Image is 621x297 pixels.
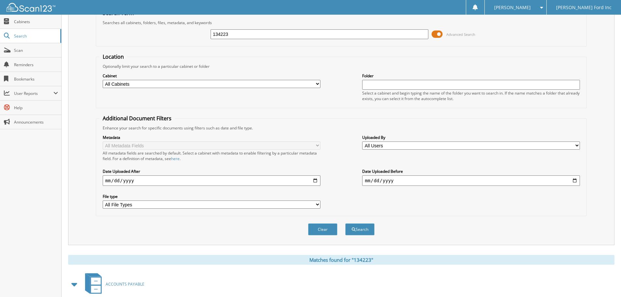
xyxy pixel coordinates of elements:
[345,223,375,235] button: Search
[103,169,320,174] label: Date Uploaded After
[14,105,58,111] span: Help
[171,156,180,161] a: here
[588,266,621,297] iframe: Chat Widget
[14,19,58,24] span: Cabinets
[7,3,55,12] img: scan123-logo-white.svg
[99,115,175,122] legend: Additional Document Filters
[99,125,583,131] div: Enhance your search for specific documents using filters such as date and file type.
[14,33,57,39] span: Search
[99,53,127,60] legend: Location
[99,20,583,25] div: Searches all cabinets, folders, files, metadata, and keywords
[556,6,612,9] span: [PERSON_NAME] Ford Inc
[362,169,580,174] label: Date Uploaded Before
[103,175,320,186] input: start
[81,271,144,297] a: ACCOUNTS PAYABLE
[103,150,320,161] div: All metadata fields are searched by default. Select a cabinet with metadata to enable filtering b...
[362,90,580,101] div: Select a cabinet and begin typing the name of the folder you want to search in. If the name match...
[14,119,58,125] span: Announcements
[494,6,531,9] span: [PERSON_NAME]
[106,281,144,287] span: ACCOUNTS PAYABLE
[14,76,58,82] span: Bookmarks
[308,223,337,235] button: Clear
[103,194,320,199] label: File type
[99,64,583,69] div: Optionally limit your search to a particular cabinet or folder
[362,175,580,186] input: end
[14,91,53,96] span: User Reports
[103,73,320,79] label: Cabinet
[103,135,320,140] label: Metadata
[68,255,614,265] div: Matches found for "134223"
[362,73,580,79] label: Folder
[362,135,580,140] label: Uploaded By
[14,48,58,53] span: Scan
[14,62,58,67] span: Reminders
[446,32,475,37] span: Advanced Search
